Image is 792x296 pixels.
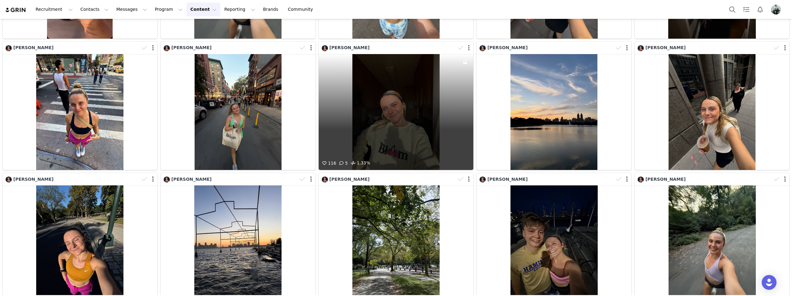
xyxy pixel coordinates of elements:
img: f10fb3ef-2e57-49f1-a1f6-d74eb5b58e98.jpg [164,176,170,183]
img: f10fb3ef-2e57-49f1-a1f6-d74eb5b58e98.jpg [638,176,644,183]
span: [PERSON_NAME] [487,177,527,182]
span: 5 [338,161,348,166]
img: f10fb3ef-2e57-49f1-a1f6-d74eb5b58e98.jpg [322,45,328,51]
a: Tasks [739,2,753,16]
button: Messages [113,2,151,16]
div: Open Intercom Messenger [762,275,777,290]
span: [PERSON_NAME] [645,45,686,50]
button: Notifications [753,2,767,16]
img: f10fb3ef-2e57-49f1-a1f6-d74eb5b58e98.jpg [638,45,644,51]
img: f10fb3ef-2e57-49f1-a1f6-d74eb5b58e98.jpg [164,45,170,51]
img: 6e4a5a33-0df1-4cf4-9102-5a299e0079d8.jpg [771,5,781,15]
a: Community [284,2,320,16]
span: 116 [321,161,336,166]
button: Program [151,2,186,16]
button: Profile [767,5,787,15]
a: Brands [259,2,284,16]
img: grin logo [5,7,27,13]
img: f10fb3ef-2e57-49f1-a1f6-d74eb5b58e98.jpg [480,176,486,183]
span: [PERSON_NAME] [645,177,686,182]
img: f10fb3ef-2e57-49f1-a1f6-d74eb5b58e98.jpg [322,176,328,183]
button: Contacts [77,2,112,16]
button: Content [187,2,220,16]
button: Reporting [221,2,259,16]
span: [PERSON_NAME] [171,45,212,50]
button: Recruitment [32,2,76,16]
span: [PERSON_NAME] [329,177,370,182]
img: f10fb3ef-2e57-49f1-a1f6-d74eb5b58e98.jpg [6,45,12,51]
img: f10fb3ef-2e57-49f1-a1f6-d74eb5b58e98.jpg [6,176,12,183]
span: [PERSON_NAME] [487,45,527,50]
span: [PERSON_NAME] [13,177,54,182]
button: Search [725,2,739,16]
span: [PERSON_NAME] [171,177,212,182]
span: [PERSON_NAME] [329,45,370,50]
img: f10fb3ef-2e57-49f1-a1f6-d74eb5b58e98.jpg [480,45,486,51]
span: 1.33% [349,159,370,167]
span: [PERSON_NAME] [13,45,54,50]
